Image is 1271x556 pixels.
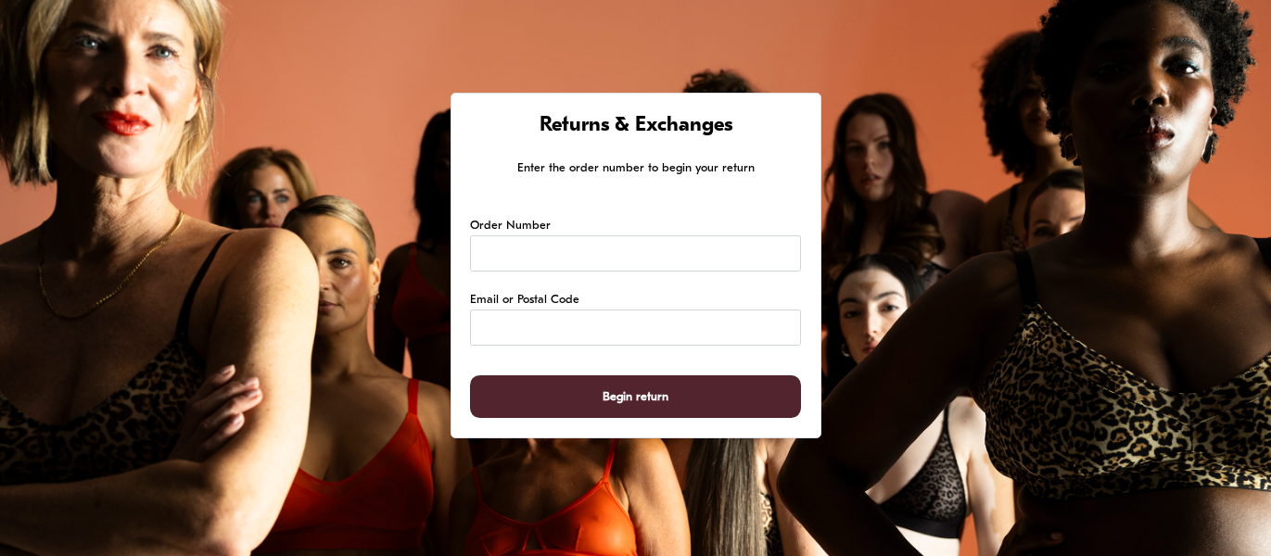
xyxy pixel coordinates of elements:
[603,376,668,418] span: Begin return
[470,375,800,419] button: Begin return
[470,158,800,178] p: Enter the order number to begin your return
[470,113,800,140] h1: Returns & Exchanges
[470,291,579,310] label: Email or Postal Code
[470,217,551,235] label: Order Number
